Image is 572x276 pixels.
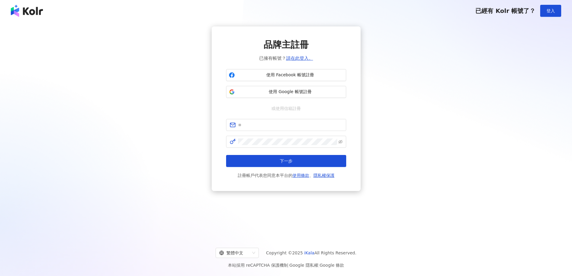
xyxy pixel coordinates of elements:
span: 註冊帳戶代表您同意本平台的 、 [238,172,334,179]
span: 或使用信箱註冊 [267,105,305,112]
span: 使用 Google 帳號註冊 [237,89,344,95]
span: | [288,263,289,268]
span: 下一步 [280,159,292,163]
a: Google 條款 [319,263,344,268]
button: 使用 Facebook 帳號註冊 [226,69,346,81]
span: 使用 Facebook 帳號註冊 [237,72,344,78]
span: 已經有 Kolr 帳號了？ [475,7,535,14]
div: 繁體中文 [219,248,250,258]
span: Copyright © 2025 All Rights Reserved. [266,249,356,256]
span: 已擁有帳號？ [259,55,313,62]
span: eye-invisible [338,140,343,144]
a: 請在此登入。 [286,56,313,61]
a: 使用條款 [292,173,309,178]
button: 使用 Google 帳號註冊 [226,86,346,98]
span: 本站採用 reCAPTCHA 保護機制 [228,262,344,269]
a: 隱私權保護 [313,173,334,178]
span: | [318,263,320,268]
span: 登入 [546,8,555,13]
button: 下一步 [226,155,346,167]
a: Google 隱私權 [289,263,318,268]
img: logo [11,5,43,17]
button: 登入 [540,5,561,17]
span: 品牌主註冊 [264,38,309,51]
a: iKala [304,250,314,255]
